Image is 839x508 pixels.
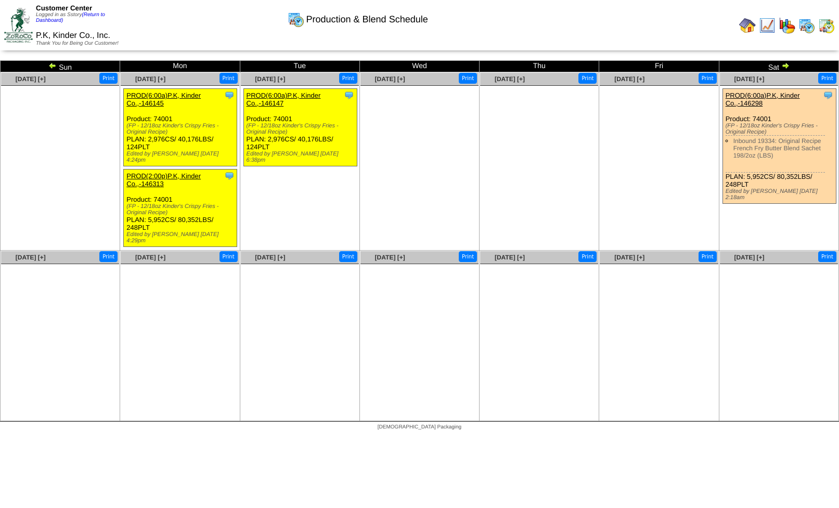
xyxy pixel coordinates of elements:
img: Tooltip [823,90,833,100]
div: Edited by [PERSON_NAME] [DATE] 4:29pm [126,231,237,244]
div: Product: 74001 PLAN: 2,976CS / 40,176LBS / 124PLT [124,89,237,166]
div: Product: 74001 PLAN: 5,952CS / 80,352LBS / 248PLT [722,89,836,204]
a: [DATE] [+] [255,254,285,261]
a: Inbound 19334: Original Recipe French Fry Butter Blend Sachet 198/2oz (LBS) [733,137,821,159]
div: Product: 74001 PLAN: 5,952CS / 80,352LBS / 248PLT [124,170,237,247]
button: Print [699,251,717,262]
img: home.gif [739,17,756,34]
div: Product: 74001 PLAN: 2,976CS / 40,176LBS / 124PLT [243,89,357,166]
td: Tue [240,61,359,72]
img: arrowright.gif [781,61,790,70]
a: [DATE] [+] [135,75,165,83]
div: Edited by [PERSON_NAME] [DATE] 6:38pm [247,151,357,163]
button: Print [818,251,836,262]
button: Print [459,73,477,84]
button: Print [578,73,597,84]
img: calendarprod.gif [288,11,304,28]
img: graph.gif [779,17,795,34]
button: Print [578,251,597,262]
a: PROD(6:00a)P.K, Kinder Co.,-146147 [247,92,321,107]
td: Fri [599,61,719,72]
button: Print [220,73,238,84]
a: [DATE] [+] [16,75,46,83]
span: Thank You for Being Our Customer! [36,41,119,46]
a: [DATE] [+] [255,75,285,83]
div: Edited by [PERSON_NAME] [DATE] 2:18am [726,188,836,201]
span: Production & Blend Schedule [306,14,428,25]
img: line_graph.gif [759,17,776,34]
button: Print [99,73,118,84]
div: (FP - 12/18oz Kinder's Crispy Fries - Original Recipe) [726,123,836,135]
td: Wed [359,61,479,72]
td: Mon [120,61,240,72]
a: [DATE] [+] [495,254,525,261]
a: [DATE] [+] [614,254,644,261]
a: [DATE] [+] [614,75,644,83]
a: [DATE] [+] [734,254,764,261]
button: Print [459,251,477,262]
a: [DATE] [+] [375,75,405,83]
a: [DATE] [+] [495,75,525,83]
div: (FP - 12/18oz Kinder's Crispy Fries - Original Recipe) [126,203,237,216]
a: [DATE] [+] [16,254,46,261]
img: arrowleft.gif [48,61,57,70]
a: [DATE] [+] [734,75,764,83]
a: PROD(2:00p)P.K, Kinder Co.,-146313 [126,172,201,188]
div: (FP - 12/18oz Kinder's Crispy Fries - Original Recipe) [247,123,357,135]
div: Edited by [PERSON_NAME] [DATE] 4:24pm [126,151,237,163]
button: Print [339,251,357,262]
span: Customer Center [36,4,92,12]
img: calendarinout.gif [818,17,835,34]
img: ZoRoCo_Logo(Green%26Foil)%20jpg.webp [4,8,33,43]
img: Tooltip [224,171,235,181]
button: Print [99,251,118,262]
span: P.K, Kinder Co., Inc. [36,31,110,40]
button: Print [818,73,836,84]
a: [DATE] [+] [135,254,165,261]
a: [DATE] [+] [375,254,405,261]
span: Logged in as Sstory [36,12,105,23]
td: Sat [719,61,838,72]
img: Tooltip [344,90,354,100]
span: [DEMOGRAPHIC_DATA] Packaging [378,424,461,430]
button: Print [699,73,717,84]
a: PROD(6:00a)P.K, Kinder Co.,-146145 [126,92,201,107]
img: calendarprod.gif [798,17,815,34]
a: (Return to Dashboard) [36,12,105,23]
button: Print [220,251,238,262]
td: Sun [1,61,120,72]
img: Tooltip [224,90,235,100]
td: Thu [480,61,599,72]
div: (FP - 12/18oz Kinder's Crispy Fries - Original Recipe) [126,123,237,135]
button: Print [339,73,357,84]
a: PROD(6:00a)P.K, Kinder Co.,-146298 [726,92,800,107]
